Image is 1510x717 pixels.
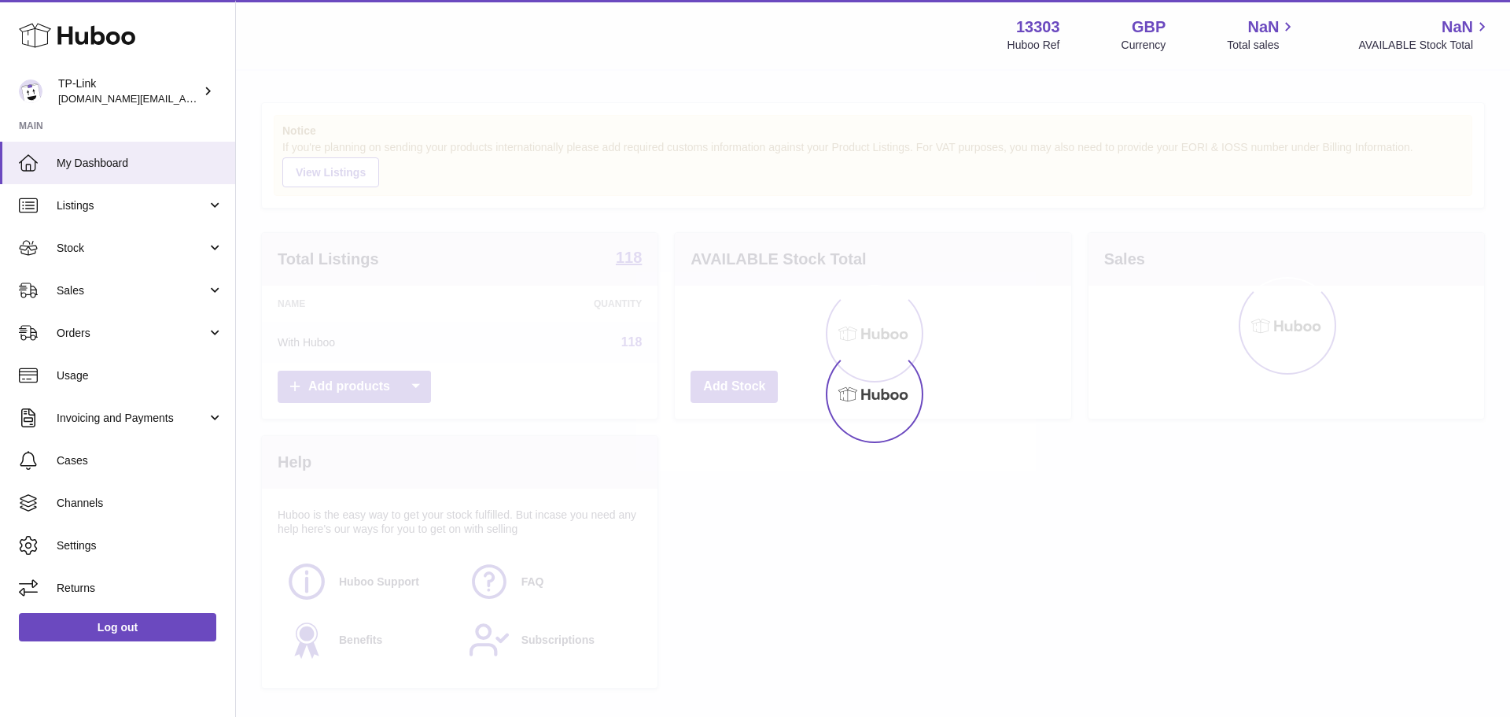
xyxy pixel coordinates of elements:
[19,79,42,103] img: purchase.uk@tp-link.com
[1007,38,1060,53] div: Huboo Ref
[1227,38,1297,53] span: Total sales
[57,496,223,511] span: Channels
[1132,17,1166,38] strong: GBP
[57,156,223,171] span: My Dashboard
[57,326,207,341] span: Orders
[1121,38,1166,53] div: Currency
[57,368,223,383] span: Usage
[1358,17,1491,53] a: NaN AVAILABLE Stock Total
[57,198,207,213] span: Listings
[58,76,200,106] div: TP-Link
[19,613,216,641] a: Log out
[57,538,223,553] span: Settings
[1227,17,1297,53] a: NaN Total sales
[1442,17,1473,38] span: NaN
[57,241,207,256] span: Stock
[57,411,207,426] span: Invoicing and Payments
[57,453,223,468] span: Cases
[57,581,223,596] span: Returns
[1247,17,1279,38] span: NaN
[1016,17,1060,38] strong: 13303
[57,283,207,298] span: Sales
[58,92,313,105] span: [DOMAIN_NAME][EMAIL_ADDRESS][DOMAIN_NAME]
[1358,38,1491,53] span: AVAILABLE Stock Total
